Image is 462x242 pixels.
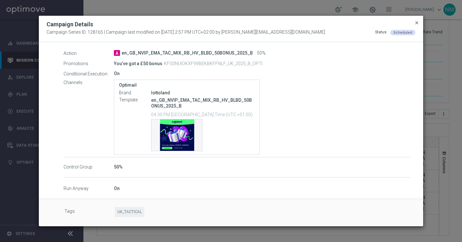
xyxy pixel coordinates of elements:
span: en_GB_NVIP_EMA_TAC_MIX_RB_HV_BLBD_50BONUS_2025_B [122,50,253,56]
p: You’ve got a £50 bonus [114,61,162,66]
colored-tag: Scheduled [390,30,415,35]
span: A [114,50,120,56]
label: Control Group [64,164,114,170]
p: KFS0NUIOKXF99BEKBKFFNLF_UK_2025_B_OPTI [164,61,262,66]
label: Template [119,97,151,103]
div: lottoland [151,90,255,96]
span: close [414,20,419,25]
p: 04:30 PM [GEOGRAPHIC_DATA] Time (UTC +01:00) [151,111,255,117]
label: Tags [64,207,115,217]
span: Campaign Series ID: 128165 | Campaign last modified on [DATE] 2:57 PM UTC+02:00 by [PERSON_NAME][... [47,30,325,35]
label: Brand [119,90,151,96]
label: Conditional Execution [64,71,114,77]
span: UK_TACTICAL [115,207,144,217]
label: Channels [64,80,114,85]
p: en_GB_NVIP_EMA_TAC_MIX_RB_HV_BLBD_50BONUS_2025_B [151,97,255,109]
label: Promotions [64,61,114,66]
div: On [114,70,411,77]
label: Optimail [119,82,255,88]
span: Scheduled [393,30,412,35]
label: Run Anyway [64,186,114,192]
div: Status: [375,30,388,35]
span: 50% [257,50,266,56]
div: 50% [114,164,411,170]
label: Action [64,50,114,56]
div: On [114,185,411,192]
h2: Campaign Details [47,21,93,28]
